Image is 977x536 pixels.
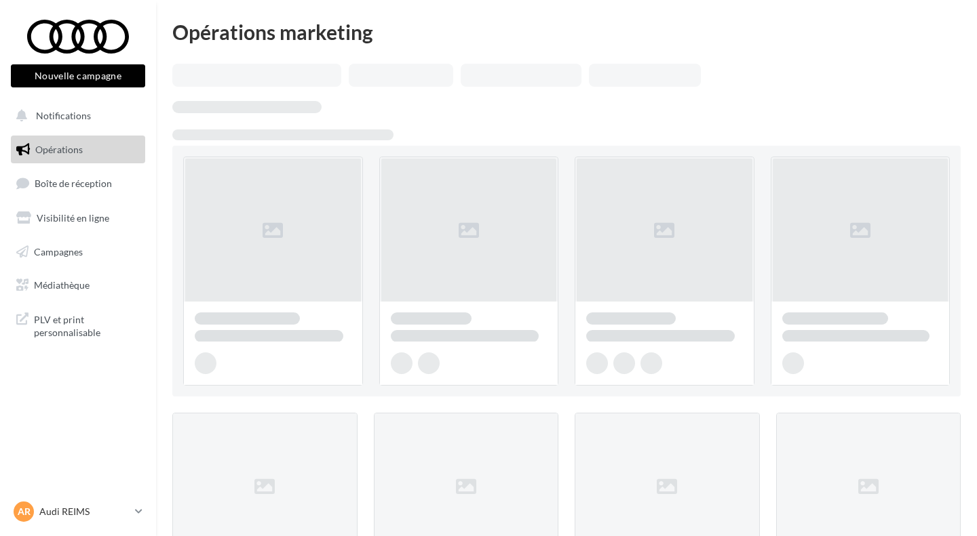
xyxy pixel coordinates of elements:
a: Campagnes [8,238,148,266]
button: Notifications [8,102,142,130]
a: Médiathèque [8,271,148,300]
a: PLV et print personnalisable [8,305,148,345]
p: Audi REIMS [39,505,130,518]
a: Boîte de réception [8,169,148,198]
button: Nouvelle campagne [11,64,145,87]
span: Visibilité en ligne [37,212,109,224]
span: Campagnes [34,245,83,257]
span: Médiathèque [34,279,90,291]
span: AR [18,505,31,518]
span: Opérations [35,144,83,155]
span: Notifications [36,110,91,121]
span: PLV et print personnalisable [34,310,140,339]
a: Visibilité en ligne [8,204,148,232]
span: Boîte de réception [35,178,112,189]
a: Opérations [8,136,148,164]
div: Opérations marketing [172,22,961,42]
a: AR Audi REIMS [11,499,145,524]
